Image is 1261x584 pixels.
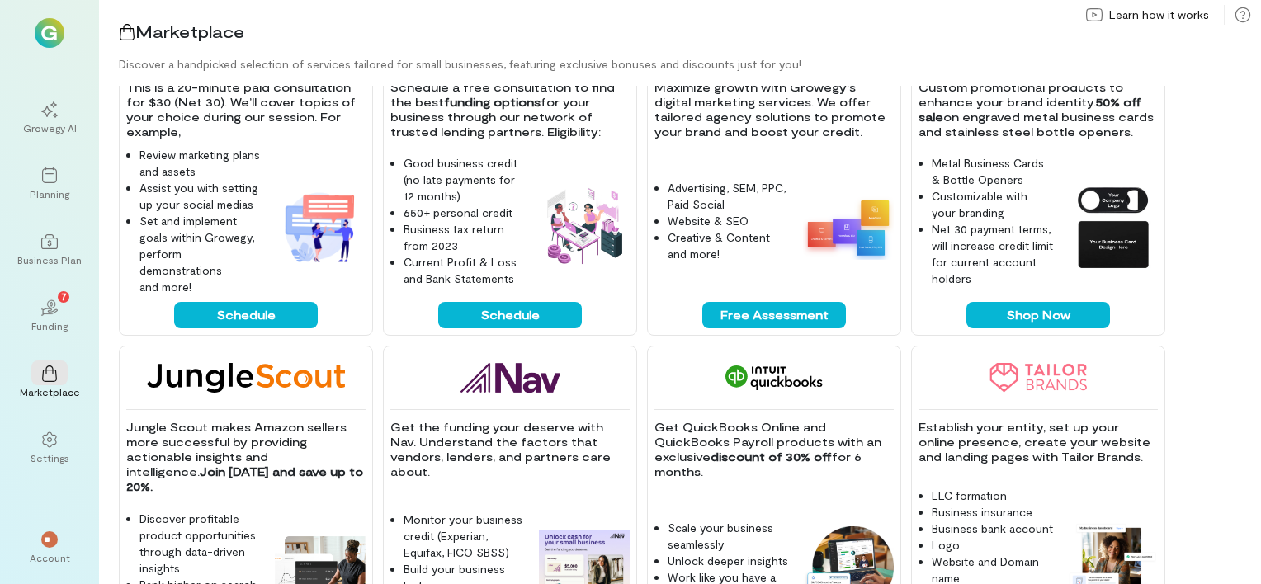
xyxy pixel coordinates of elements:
div: Settings [31,451,69,464]
div: Business Plan [17,253,82,266]
button: Shop Now [966,302,1110,328]
a: Marketplace [20,352,79,412]
li: Assist you with setting up your social medias [139,180,262,213]
strong: Join [DATE] and save up to 20%. [126,464,366,493]
li: Net 30 payment terms, will increase credit limit for current account holders [932,221,1054,287]
img: 1-on-1 Consultation feature [275,181,366,272]
img: Jungle Scout [147,363,345,393]
strong: funding options [444,95,541,109]
li: Customizable with your branding [932,188,1054,221]
li: Set and implement goals within Growegy, perform demonstrations and more! [139,213,262,295]
strong: 50% off sale [919,95,1145,124]
a: Settings [20,418,79,478]
div: Discover a handpicked selection of services tailored for small businesses, featuring exclusive bo... [119,56,1261,73]
p: Get QuickBooks Online and QuickBooks Payroll products with an exclusive for 6 months. [654,420,894,479]
p: Schedule a free consultation to find the best for your business through our network of trusted le... [390,80,630,139]
img: Tailor Brands [989,363,1087,393]
button: Schedule [174,302,318,328]
p: Get the funding your deserve with Nav. Understand the factors that vendors, lenders, and partners... [390,420,630,479]
li: Advertising, SEM, PPC, Paid Social [668,180,790,213]
div: Marketplace [20,385,80,398]
div: Funding [31,319,68,332]
img: Nav [460,363,560,393]
li: Good business credit (no late payments for 12 months) [404,155,526,205]
div: Account [30,551,70,564]
li: 650+ personal credit [404,205,526,221]
div: Planning [30,187,69,200]
li: Review marketing plans and assets [139,147,262,180]
span: 7 [61,289,67,304]
li: Unlock deeper insights [668,553,790,569]
strong: discount of 30% off [711,450,832,464]
li: Business bank account [932,520,1054,537]
li: Current Profit & Loss and Bank Statements [404,254,526,287]
a: Business Plan [20,220,79,280]
img: Growegy - Marketing Services feature [803,195,894,260]
button: Free Assessment [702,302,846,328]
a: Funding [20,286,79,346]
li: Website & SEO [668,213,790,229]
img: Growegy Promo Products feature [1067,181,1158,272]
li: Business insurance [932,504,1054,520]
img: QuickBooks [725,363,823,393]
li: LLC formation [932,487,1054,504]
li: Creative & Content and more! [668,229,790,262]
img: Funding Consultation feature [539,181,630,272]
div: Growegy AI [23,121,77,134]
li: Scale your business seamlessly [668,520,790,553]
p: Maximize growth with Growegy's digital marketing services. We offer tailored agency solutions to ... [654,80,894,139]
li: Business tax return from 2023 [404,221,526,254]
a: Planning [20,154,79,214]
li: Discover profitable product opportunities through data-driven insights [139,511,262,577]
li: Logo [932,537,1054,553]
li: Metal Business Cards & Bottle Openers [932,155,1054,188]
li: Monitor your business credit (Experian, Equifax, FICO SBSS) [404,511,526,561]
p: Establish your entity, set up your online presence, create your website and landing pages with Ta... [919,420,1158,464]
span: Learn how it works [1109,7,1209,23]
p: Jungle Scout makes Amazon sellers more successful by providing actionable insights and intelligence. [126,420,366,494]
button: Schedule [438,302,582,328]
a: Growegy AI [20,88,79,148]
p: Custom promotional products to enhance your brand identity. on engraved metal business cards and ... [919,80,1158,139]
p: This is a 20-minute paid consultation for $30 (Net 30). We’ll cover topics of your choice during ... [126,80,366,139]
span: Marketplace [135,21,244,41]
